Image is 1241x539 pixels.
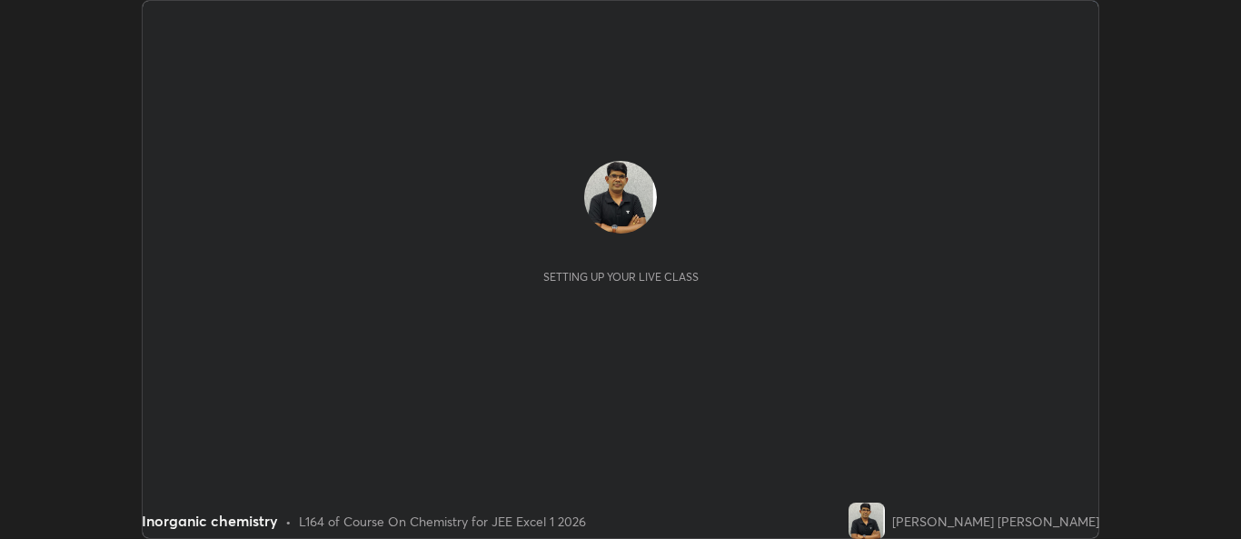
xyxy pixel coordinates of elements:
[299,512,586,531] div: L164 of Course On Chemistry for JEE Excel 1 2026
[543,270,699,284] div: Setting up your live class
[584,161,657,234] img: 92fd1ea14f5f4a1785496d022c14c22f.png
[849,503,885,539] img: 92fd1ea14f5f4a1785496d022c14c22f.png
[142,510,278,532] div: Inorganic chemistry
[892,512,1099,531] div: [PERSON_NAME] [PERSON_NAME]
[285,512,292,531] div: •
